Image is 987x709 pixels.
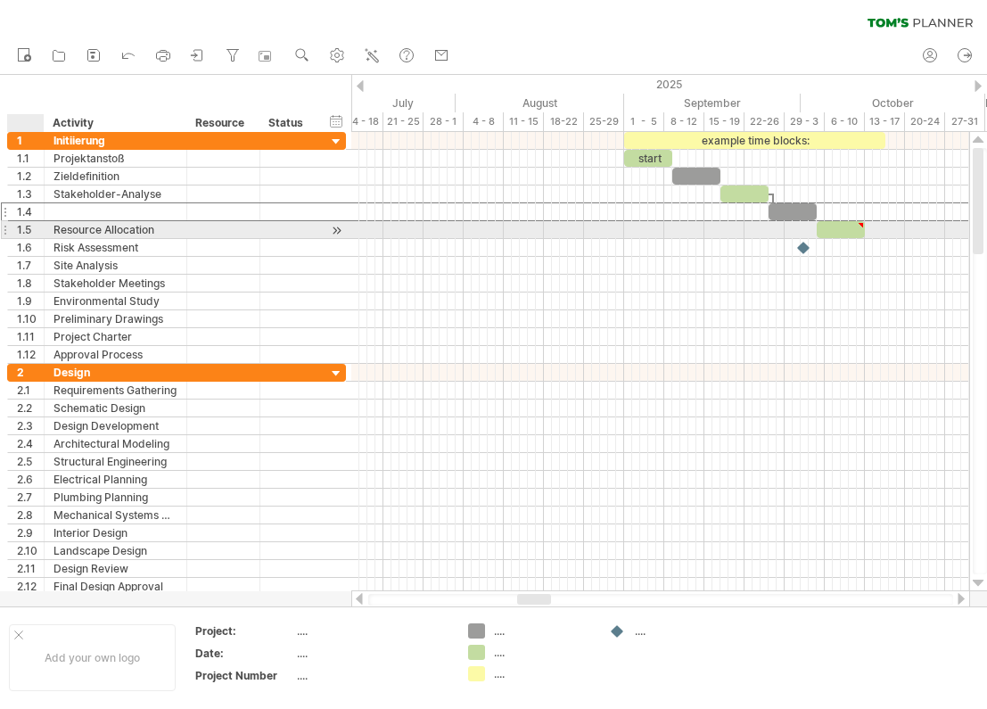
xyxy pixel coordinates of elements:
div: 2.12 [17,578,44,595]
div: Environmental Study [53,293,177,309]
div: Resource Allocation [53,221,177,238]
div: 2.3 [17,417,44,434]
div: Add your own logo [9,624,176,691]
div: Landscape Design [53,542,177,559]
div: 1.4 [17,203,44,220]
div: 1.9 [17,293,44,309]
div: 1 [17,132,44,149]
div: Electrical Planning [53,471,177,488]
div: 4 - 8 [464,112,504,131]
div: 8 - 12 [664,112,704,131]
div: Resource [195,114,250,132]
div: 1 - 5 [624,112,664,131]
div: 11 - 15 [504,112,544,131]
div: Requirements Gathering [53,382,177,399]
div: 2.4 [17,435,44,452]
div: example time blocks: [624,132,885,149]
div: .... [635,623,732,639]
div: Project: [195,623,293,639]
div: October 2025 [801,94,985,112]
div: Activity [53,114,177,132]
div: .... [297,623,447,639]
div: 6 - 10 [825,112,865,131]
div: 2.11 [17,560,44,577]
div: Project Number [195,668,293,683]
div: 1.10 [17,310,44,327]
div: .... [494,645,591,660]
div: 25-29 [584,112,624,131]
div: Project Charter [53,328,177,345]
div: Final Design Approval [53,578,177,595]
div: 2.8 [17,507,44,524]
div: Architectural Modeling [53,435,177,452]
div: 2.5 [17,453,44,470]
div: 1.6 [17,239,44,256]
div: Stakeholder Meetings [53,275,177,292]
div: Zieldefinition [53,168,177,185]
div: August 2025 [456,94,624,112]
div: Design Development [53,417,177,434]
div: scroll to activity [328,221,345,240]
div: .... [494,623,591,639]
div: 21 - 25 [383,112,424,131]
div: 1.12 [17,346,44,363]
div: Risk Assessment [53,239,177,256]
div: 2.2 [17,400,44,416]
div: 15 - 19 [704,112,744,131]
div: 1.7 [17,257,44,274]
div: Stakeholder-Analyse [53,185,177,202]
div: Projektanstoß [53,150,177,167]
div: Preliminary Drawings [53,310,177,327]
div: 2 [17,364,44,381]
div: .... [297,668,447,683]
div: Plumbing Planning [53,489,177,506]
div: September 2025 [624,94,801,112]
div: Status [268,114,308,132]
div: .... [297,646,447,661]
div: Design [53,364,177,381]
div: 2.10 [17,542,44,559]
div: 14 - 18 [343,112,383,131]
div: 1.2 [17,168,44,185]
div: Interior Design [53,524,177,541]
div: 1.3 [17,185,44,202]
div: Site Analysis [53,257,177,274]
div: 29 - 3 [785,112,825,131]
div: 13 - 17 [865,112,905,131]
div: Approval Process [53,346,177,363]
div: Date: [195,646,293,661]
div: 1.5 [17,221,44,238]
div: Schematic Design [53,400,177,416]
div: 2.1 [17,382,44,399]
div: 27-31 [945,112,985,131]
div: 2.7 [17,489,44,506]
div: Structural Engineering [53,453,177,470]
div: 18-22 [544,112,584,131]
div: 28 - 1 [424,112,464,131]
div: Mechanical Systems Design [53,507,177,524]
div: 1.1 [17,150,44,167]
div: 2.9 [17,524,44,541]
div: 2.6 [17,471,44,488]
div: 22-26 [744,112,785,131]
div: 20-24 [905,112,945,131]
div: start [624,150,672,167]
div: July 2025 [271,94,456,112]
div: Initiierung [53,132,177,149]
div: Design Review [53,560,177,577]
div: .... [494,666,591,681]
div: 1.11 [17,328,44,345]
div: 1.8 [17,275,44,292]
